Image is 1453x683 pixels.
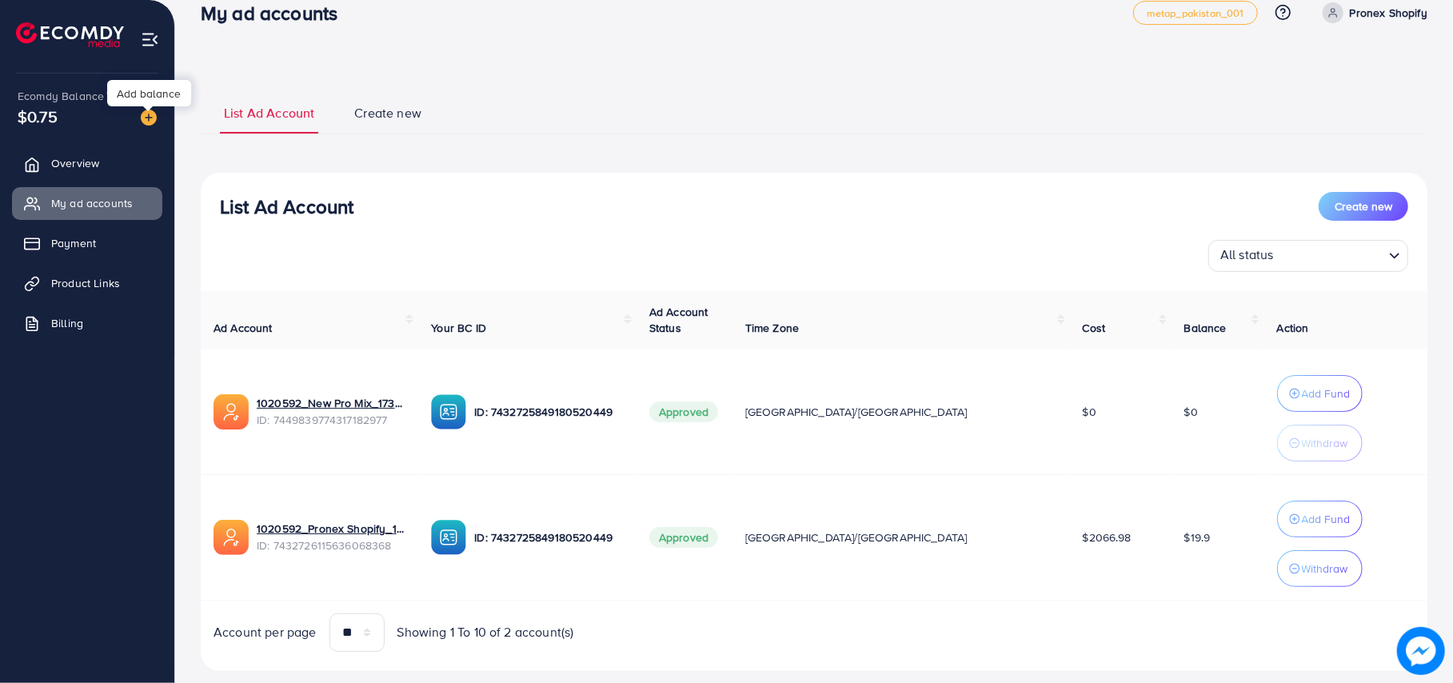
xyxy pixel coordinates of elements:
a: My ad accounts [12,187,162,219]
h3: My ad accounts [201,2,350,25]
p: Withdraw [1302,433,1348,453]
div: Add balance [107,80,191,106]
span: Balance [1184,320,1227,336]
button: Add Fund [1277,375,1363,412]
span: My ad accounts [51,195,133,211]
span: [GEOGRAPHIC_DATA]/[GEOGRAPHIC_DATA] [745,404,968,420]
a: Billing [12,307,162,339]
span: Product Links [51,275,120,291]
img: ic-ba-acc.ded83a64.svg [431,394,466,429]
p: Add Fund [1302,384,1351,403]
span: Approved [649,401,718,422]
span: Ecomdy Balance [18,88,104,104]
div: Search for option [1208,240,1408,272]
span: ID: 7449839774317182977 [257,412,405,428]
a: metap_pakistan_001 [1133,1,1258,25]
img: ic-ads-acc.e4c84228.svg [214,394,249,429]
a: Product Links [12,267,162,299]
button: Add Fund [1277,501,1363,537]
span: $0 [1083,404,1096,420]
p: Pronex Shopify [1350,3,1427,22]
p: ID: 7432725849180520449 [474,528,623,547]
img: ic-ads-acc.e4c84228.svg [214,520,249,555]
img: logo [16,22,124,47]
img: image [1397,627,1445,675]
div: <span class='underline'>1020592_Pronex Shopify_1730566414571</span></br>7432726115636068368 [257,521,405,553]
a: 1020592_Pronex Shopify_1730566414571 [257,521,405,537]
span: Ad Account [214,320,273,336]
button: Withdraw [1277,425,1363,461]
a: Pronex Shopify [1316,2,1427,23]
button: Create new [1319,192,1408,221]
span: [GEOGRAPHIC_DATA]/[GEOGRAPHIC_DATA] [745,529,968,545]
input: Search for option [1279,243,1383,268]
span: Overview [51,155,99,171]
span: $0 [1184,404,1198,420]
span: Create new [1335,198,1392,214]
span: Showing 1 To 10 of 2 account(s) [397,623,574,641]
span: Create new [354,104,421,122]
span: $0.75 [18,105,58,128]
span: Your BC ID [431,320,486,336]
img: ic-ba-acc.ded83a64.svg [431,520,466,555]
span: metap_pakistan_001 [1147,8,1244,18]
img: menu [141,30,159,49]
span: Billing [51,315,83,331]
span: List Ad Account [224,104,314,122]
span: Account per page [214,623,317,641]
span: Payment [51,235,96,251]
p: Add Fund [1302,509,1351,529]
span: Cost [1083,320,1106,336]
span: Action [1277,320,1309,336]
a: Overview [12,147,162,179]
h3: List Ad Account [220,195,353,218]
span: Time Zone [745,320,799,336]
span: $19.9 [1184,529,1211,545]
span: ID: 7432726115636068368 [257,537,405,553]
img: image [141,110,157,126]
p: ID: 7432725849180520449 [474,402,623,421]
span: $2066.98 [1083,529,1132,545]
a: 1020592_New Pro Mix_1734550996535 [257,395,405,411]
div: <span class='underline'>1020592_New Pro Mix_1734550996535</span></br>7449839774317182977 [257,395,405,428]
span: Ad Account Status [649,304,709,336]
a: Payment [12,227,162,259]
span: All status [1217,242,1277,268]
p: Withdraw [1302,559,1348,578]
span: Approved [649,527,718,548]
button: Withdraw [1277,550,1363,587]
